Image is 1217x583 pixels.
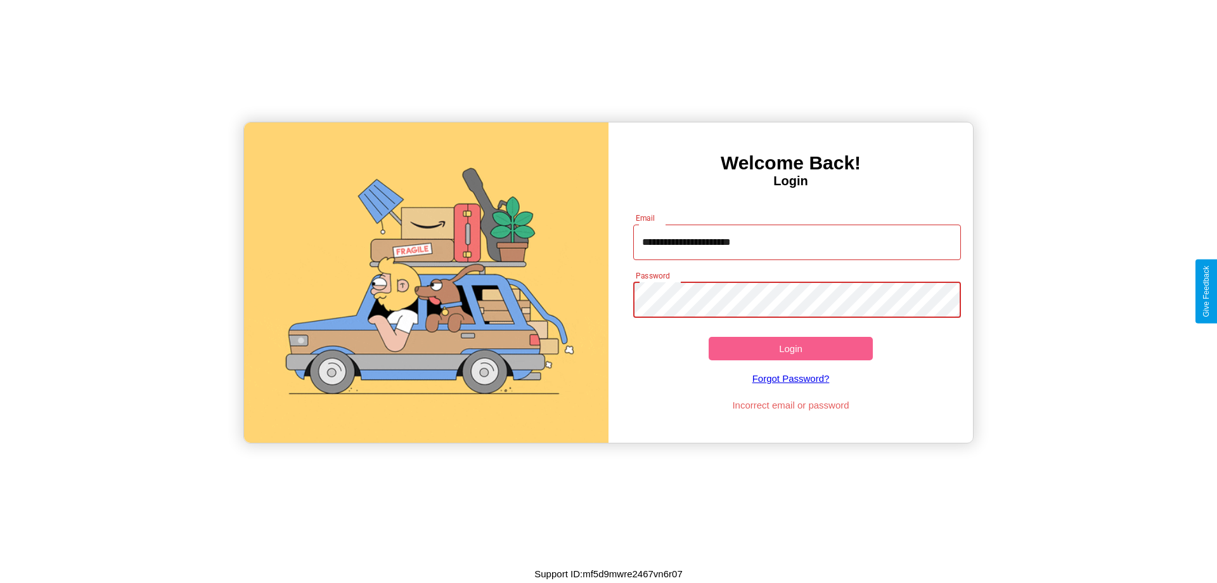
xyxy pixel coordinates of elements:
[534,565,682,582] p: Support ID: mf5d9mwre2467vn6r07
[244,122,608,443] img: gif
[636,213,655,223] label: Email
[627,396,955,414] p: Incorrect email or password
[608,152,973,174] h3: Welcome Back!
[636,270,669,281] label: Password
[1202,266,1211,317] div: Give Feedback
[709,337,873,360] button: Login
[608,174,973,188] h4: Login
[627,360,955,396] a: Forgot Password?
